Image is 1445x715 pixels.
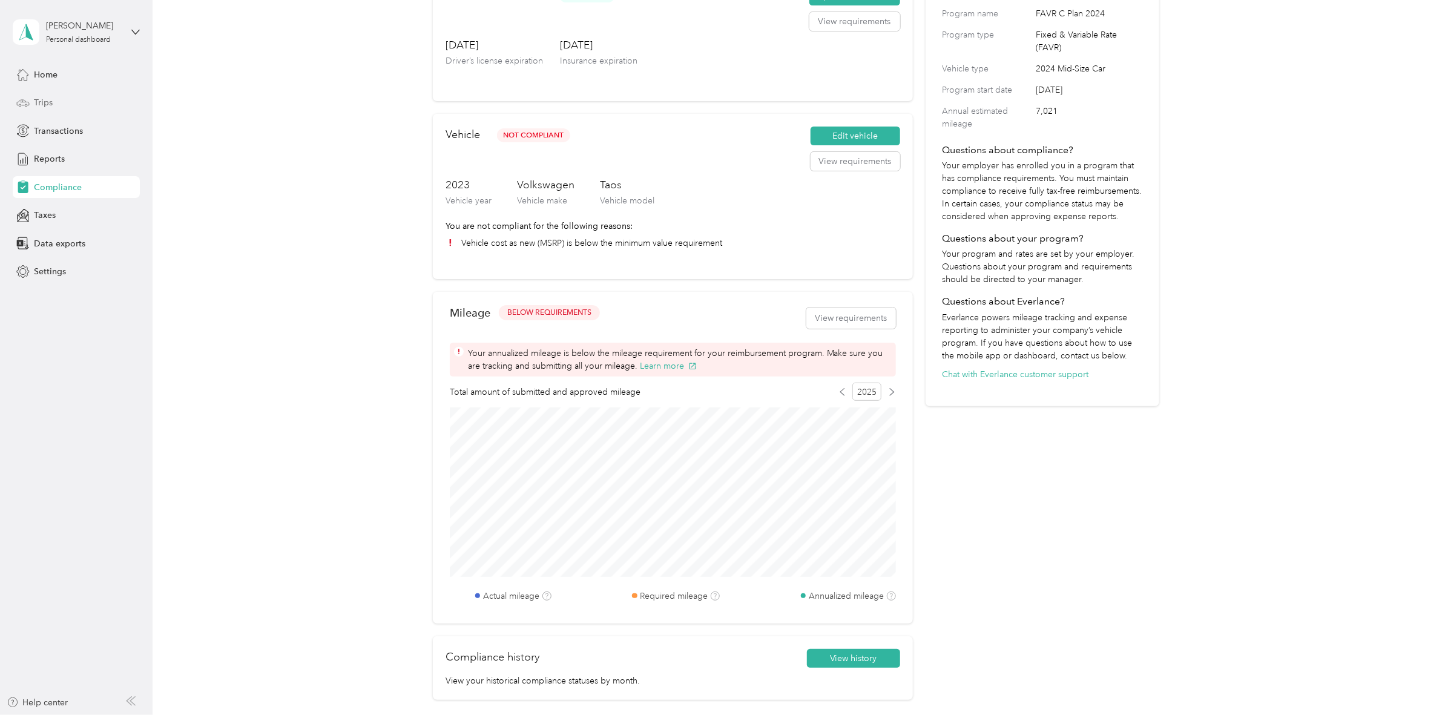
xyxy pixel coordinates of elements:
[943,248,1142,286] p: Your program and rates are set by your employer. Questions about your program and requirements sh...
[34,96,53,109] span: Trips
[943,294,1142,309] h4: Questions about Everlance?
[943,143,1142,157] h4: Questions about compliance?
[640,360,697,372] button: Learn more
[517,194,574,207] p: Vehicle make
[560,54,637,67] p: Insurance expiration
[450,306,490,319] h2: Mileage
[446,127,480,143] h2: Vehicle
[499,305,600,320] button: BELOW REQUIREMENTS
[34,265,66,278] span: Settings
[7,696,68,709] button: Help center
[1036,28,1142,54] span: Fixed & Variable Rate (FAVR)
[600,177,654,193] h3: Taos
[1036,7,1142,20] span: FAVR C Plan 2024
[943,28,1032,54] label: Program type
[1377,647,1445,715] iframe: Everlance-gr Chat Button Frame
[46,36,111,44] div: Personal dashboard
[34,209,56,222] span: Taxes
[943,62,1032,75] label: Vehicle type
[600,194,654,207] p: Vehicle model
[1036,105,1142,130] span: 7,021
[943,105,1032,130] label: Annual estimated mileage
[1036,62,1142,75] span: 2024 Mid-Size Car
[446,54,543,67] p: Driver’s license expiration
[34,237,85,250] span: Data exports
[943,368,1089,381] button: Chat with Everlance customer support
[483,590,539,602] label: Actual mileage
[943,84,1032,96] label: Program start date
[811,152,900,171] button: View requirements
[446,194,492,207] p: Vehicle year
[809,12,900,31] button: View requirements
[943,159,1142,223] p: Your employer has enrolled you in a program that has compliance requirements. You must maintain c...
[446,674,900,687] p: View your historical compliance statuses by month.
[560,38,637,53] h3: [DATE]
[809,590,884,602] label: Annualized mileage
[34,125,83,137] span: Transactions
[943,7,1032,20] label: Program name
[507,308,591,318] span: BELOW REQUIREMENTS
[497,128,570,142] span: Not Compliant
[468,347,892,372] span: Your annualized mileage is below the mileage requirement for your reimbursement program. Make sur...
[640,590,708,602] label: Required mileage
[943,231,1142,246] h4: Questions about your program?
[811,127,900,146] button: Edit vehicle
[34,181,82,194] span: Compliance
[34,153,65,165] span: Reports
[46,19,122,32] div: [PERSON_NAME]
[446,237,900,249] li: Vehicle cost as new (MSRP) is below the minimum value requirement
[450,386,640,398] span: Total amount of submitted and approved mileage
[806,308,896,329] button: View requirements
[446,177,492,193] h3: 2023
[517,177,574,193] h3: Volkswagen
[446,38,543,53] h3: [DATE]
[852,383,881,401] span: 2025
[807,649,900,668] button: View history
[943,311,1142,362] p: Everlance powers mileage tracking and expense reporting to administer your company’s vehicle prog...
[1036,84,1142,96] span: [DATE]
[34,68,58,81] span: Home
[446,649,539,665] h2: Compliance history
[446,220,900,232] p: You are not compliant for the following reasons:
